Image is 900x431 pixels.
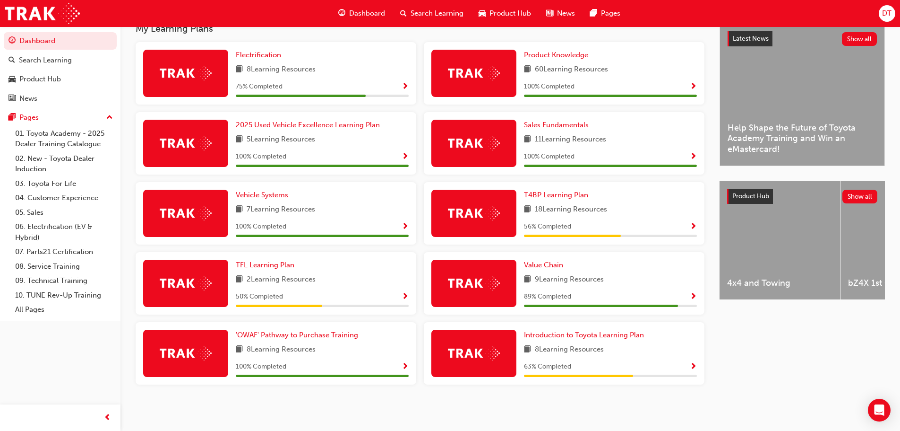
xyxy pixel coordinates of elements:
img: Trak [448,136,500,150]
a: 01. Toyota Academy - 2025 Dealer Training Catalogue [11,126,117,151]
span: pages-icon [9,114,16,122]
span: guage-icon [338,8,345,19]
span: news-icon [546,8,553,19]
span: Search Learning [411,8,463,19]
span: 56 % Completed [524,221,571,232]
button: DashboardSearch LearningProduct HubNews [4,30,117,109]
span: Show Progress [690,223,697,231]
span: 2 Learning Resources [247,274,316,286]
a: Product HubShow all [727,189,877,204]
span: book-icon [236,274,243,286]
img: Trak [160,66,212,80]
span: book-icon [524,274,531,286]
span: 8 Learning Resources [247,344,316,356]
img: Trak [160,276,212,290]
button: Show all [842,190,878,203]
a: Dashboard [4,32,117,50]
a: pages-iconPages [583,4,628,23]
span: Show Progress [690,363,697,371]
span: pages-icon [590,8,597,19]
img: Trak [448,206,500,220]
span: Help Shape the Future of Toyota Academy Training and Win an eMastercard! [728,123,877,155]
a: 02. New - Toyota Dealer Induction [11,151,117,176]
span: 9 Learning Resources [535,274,604,286]
button: Show Progress [402,151,409,163]
a: Introduction to Toyota Learning Plan [524,330,648,341]
a: News [4,90,117,107]
a: Electrification [236,50,285,61]
span: 100 % Completed [236,361,286,372]
span: book-icon [236,344,243,356]
span: 100 % Completed [236,221,286,232]
a: 'OWAF' Pathway to Purchase Training [236,330,362,341]
span: Show Progress [690,83,697,91]
span: Vehicle Systems [236,191,288,199]
a: Latest NewsShow all [728,31,877,46]
a: Sales Fundamentals [524,120,592,131]
a: 08. Service Training [11,259,117,274]
img: Trak [5,3,80,24]
button: Show Progress [690,361,697,373]
button: Show Progress [402,81,409,93]
span: book-icon [236,134,243,146]
span: Show Progress [690,153,697,161]
span: car-icon [479,8,486,19]
img: Trak [160,206,212,220]
a: 4x4 and Towing [720,181,840,299]
span: guage-icon [9,37,16,45]
button: Pages [4,109,117,126]
button: Show Progress [402,291,409,303]
span: T4BP Learning Plan [524,191,588,199]
a: 2025 Used Vehicle Excellence Learning Plan [236,120,384,131]
img: Trak [160,136,212,150]
span: book-icon [236,64,243,76]
span: TFL Learning Plan [236,261,294,269]
button: Show Progress [690,221,697,233]
button: Show Progress [402,361,409,373]
span: 63 % Completed [524,361,571,372]
div: News [19,93,37,104]
img: Trak [448,66,500,80]
a: 03. Toyota For Life [11,176,117,191]
span: Product Knowledge [524,51,588,59]
span: prev-icon [104,412,111,424]
a: 04. Customer Experience [11,191,117,205]
a: Product Knowledge [524,50,592,61]
div: Product Hub [19,74,61,85]
a: Value Chain [524,260,567,271]
a: All Pages [11,302,117,317]
span: Dashboard [349,8,385,19]
img: Trak [160,346,212,361]
span: Product Hub [489,8,531,19]
a: guage-iconDashboard [331,4,393,23]
img: Trak [448,276,500,290]
div: Open Intercom Messenger [868,399,891,422]
span: news-icon [9,95,16,103]
a: search-iconSearch Learning [393,4,471,23]
span: 8 Learning Resources [535,344,604,356]
span: Show Progress [402,83,409,91]
a: Search Learning [4,52,117,69]
a: Latest NewsShow allHelp Shape the Future of Toyota Academy Training and Win an eMastercard! [720,23,885,166]
span: Show Progress [402,223,409,231]
span: 100 % Completed [236,151,286,162]
a: TFL Learning Plan [236,260,298,271]
span: 100 % Completed [524,81,574,92]
a: 05. Sales [11,205,117,220]
span: car-icon [9,75,16,84]
div: Search Learning [19,55,72,66]
a: 07. Parts21 Certification [11,245,117,259]
span: 50 % Completed [236,291,283,302]
a: T4BP Learning Plan [524,190,592,201]
span: Introduction to Toyota Learning Plan [524,331,644,339]
span: Show Progress [402,153,409,161]
div: Pages [19,112,39,123]
span: 2025 Used Vehicle Excellence Learning Plan [236,121,380,129]
span: DT [882,8,891,19]
a: 06. Electrification (EV & Hybrid) [11,220,117,245]
span: 4x4 and Towing [727,278,832,289]
span: Show Progress [690,293,697,301]
span: 89 % Completed [524,291,571,302]
span: Show Progress [402,293,409,301]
